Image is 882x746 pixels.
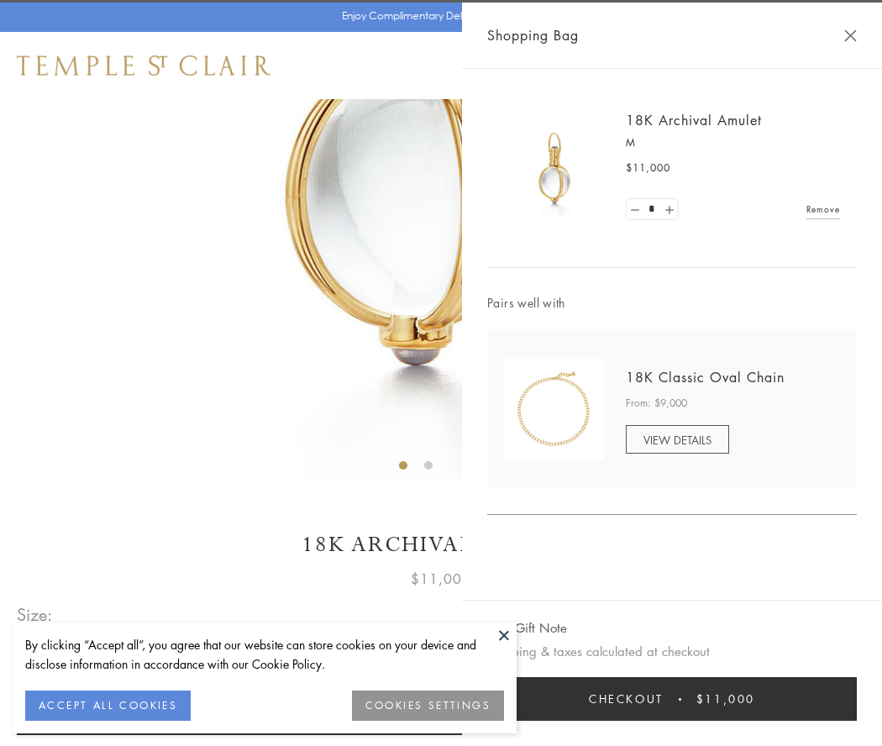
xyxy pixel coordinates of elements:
[487,24,579,46] span: Shopping Bag
[352,691,504,721] button: COOKIES SETTINGS
[844,29,857,42] button: Close Shopping Bag
[17,530,865,559] h1: 18K Archival Amulet
[627,199,643,220] a: Set quantity to 0
[504,359,605,460] img: N88865-OV18
[17,55,270,76] img: Temple St. Clair
[626,368,785,386] a: 18K Classic Oval Chain
[589,690,664,708] span: Checkout
[504,118,605,218] img: 18K Archival Amulet
[487,641,857,662] p: Shipping & taxes calculated at checkout
[17,601,54,628] span: Size:
[660,199,677,220] a: Set quantity to 2
[626,111,762,129] a: 18K Archival Amulet
[643,432,711,448] span: VIEW DETAILS
[626,395,687,412] span: From: $9,000
[806,200,840,218] a: Remove
[487,293,857,313] span: Pairs well with
[626,134,840,151] p: M
[25,691,191,721] button: ACCEPT ALL COOKIES
[626,425,729,454] a: VIEW DETAILS
[411,568,471,590] span: $11,000
[626,160,670,176] span: $11,000
[25,635,504,674] div: By clicking “Accept all”, you agree that our website can store cookies on your device and disclos...
[487,617,567,638] button: Add Gift Note
[342,8,533,24] p: Enjoy Complimentary Delivery & Returns
[696,690,755,708] span: $11,000
[487,677,857,721] button: Checkout $11,000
